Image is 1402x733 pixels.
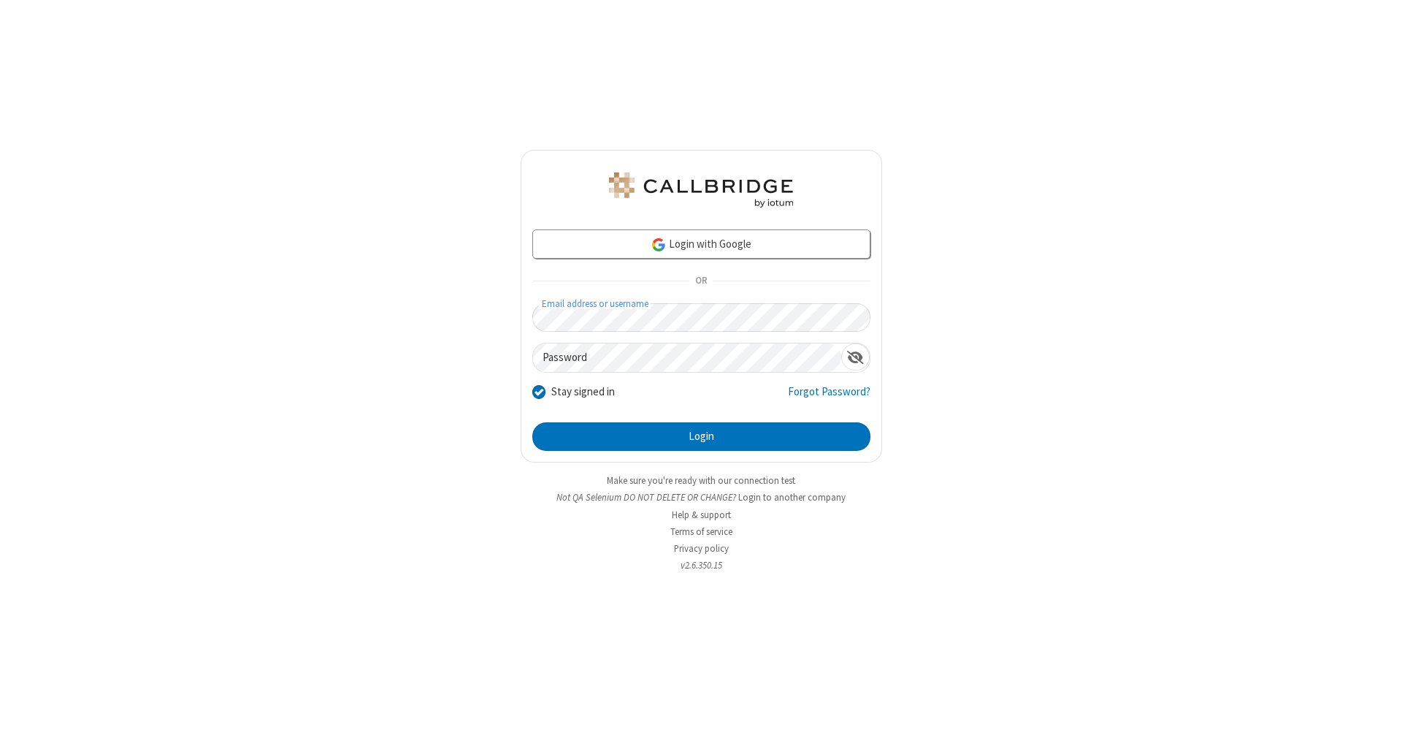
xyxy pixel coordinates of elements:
img: google-icon.png [651,237,667,253]
a: Terms of service [670,525,732,538]
a: Help & support [672,509,731,521]
button: Login [532,422,870,452]
img: QA Selenium DO NOT DELETE OR CHANGE [606,172,796,208]
a: Privacy policy [674,542,729,555]
input: Email address or username [532,303,870,332]
input: Password [533,343,841,372]
div: Show password [841,343,870,371]
label: Stay signed in [551,384,615,400]
a: Login with Google [532,229,870,259]
span: OR [689,271,713,292]
a: Forgot Password? [788,384,870,411]
a: Make sure you're ready with our connection test [607,474,795,487]
li: Not QA Selenium DO NOT DELETE OR CHANGE? [521,490,882,504]
li: v2.6.350.15 [521,558,882,572]
button: Login to another company [738,490,846,504]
